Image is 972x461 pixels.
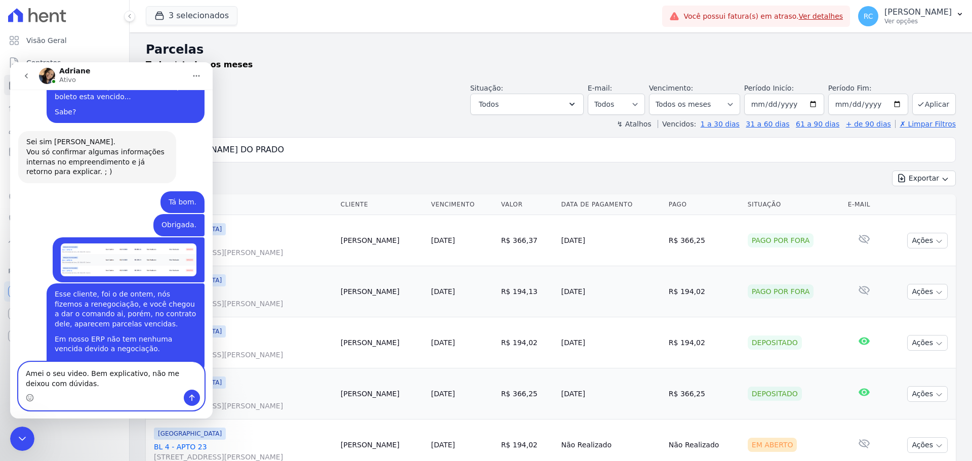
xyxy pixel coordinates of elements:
[4,119,125,140] a: Clientes
[431,390,455,398] a: [DATE]
[45,297,186,307] div: Sabe me dizer o porque acontece isso?
[4,281,125,302] a: Recebíveis
[337,194,427,215] th: Cliente
[26,58,61,68] span: Contratos
[479,98,499,110] span: Todos
[8,175,194,221] div: Raquel diz…
[912,93,956,115] button: Aplicar
[796,120,839,128] a: 61 a 90 dias
[337,215,427,266] td: [PERSON_NAME]
[8,129,194,152] div: Raquel diz…
[154,350,333,360] span: [STREET_ADDRESS][PERSON_NAME]
[4,186,125,206] a: Crédito
[8,221,194,321] div: Raquel diz…
[665,368,744,420] td: R$ 366,25
[4,208,125,229] a: Negativação
[497,215,557,266] td: R$ 366,37
[907,284,948,300] button: Ações
[744,84,794,92] label: Período Inicío:
[497,317,557,368] td: R$ 194,02
[165,140,951,160] input: Buscar por nome do lote ou do cliente
[617,120,651,128] label: ↯ Atalhos
[182,60,253,69] strong: todos os meses
[649,84,693,92] label: Vencimento:
[26,35,67,46] span: Visão Geral
[431,236,455,244] a: [DATE]
[658,120,696,128] label: Vencidos:
[16,331,24,340] button: Seletor de emoji
[158,135,186,145] div: Tá bom.
[895,120,956,128] a: ✗ Limpar Filtros
[907,233,948,248] button: Ações
[150,129,194,151] div: Tá bom.
[557,368,665,420] td: [DATE]
[154,237,333,258] a: BL 4 - APTO 23[STREET_ADDRESS][PERSON_NAME]
[799,12,843,20] a: Ver detalhes
[143,152,194,174] div: Obrigada.
[470,94,584,115] button: Todos
[557,266,665,317] td: [DATE]
[850,2,972,30] button: RC [PERSON_NAME] Ver opções
[154,288,333,309] a: BL 4 - APTO 23[STREET_ADDRESS][PERSON_NAME]
[427,194,497,215] th: Vencimento
[431,339,455,347] a: [DATE]
[828,83,908,94] label: Período Fim:
[884,17,952,25] p: Ver opções
[665,194,744,215] th: Pago
[864,13,873,20] span: RC
[9,300,194,327] textarea: Envie uma mensagem...
[470,84,503,92] label: Situação:
[557,215,665,266] td: [DATE]
[4,97,125,117] a: Lotes
[146,40,956,59] h2: Parcelas
[154,340,333,360] a: BL 4 - APTO 23[STREET_ADDRESS][PERSON_NAME]
[45,272,186,292] div: Em nosso ERP não tem nenhuma vencida devido a negociação.
[497,368,557,420] td: R$ 366,25
[748,438,797,452] div: Em Aberto
[588,84,613,92] label: E-mail:
[337,266,427,317] td: [PERSON_NAME]
[665,266,744,317] td: R$ 194,02
[497,194,557,215] th: Valor
[16,75,158,114] div: Sei sim [PERSON_NAME]. Vou só confirmar algumas informações internas no empreendimento e já retor...
[665,215,744,266] td: R$ 366,25
[907,386,948,402] button: Ações
[10,62,213,418] iframe: Intercom live chat
[4,30,125,51] a: Visão Geral
[748,336,802,350] div: Depositado
[36,221,194,313] div: Esse cliente, foi o de ontem, nós fizemos a renegociação, e você chegou a dar o comando ai, porém...
[746,120,789,128] a: 31 a 60 dias
[907,335,948,351] button: Ações
[431,287,455,296] a: [DATE]
[748,284,814,299] div: Pago por fora
[146,194,337,215] th: Contrato
[151,158,186,168] div: Obrigada.
[557,194,665,215] th: Data de Pagamento
[4,142,125,162] a: Minha Carteira
[146,6,237,25] button: 3 selecionados
[431,441,455,449] a: [DATE]
[907,437,948,453] button: Ações
[4,53,125,73] a: Contratos
[337,368,427,420] td: [PERSON_NAME]
[337,317,427,368] td: [PERSON_NAME]
[154,391,333,411] a: BL 4 - APTO 23[STREET_ADDRESS][PERSON_NAME]
[154,247,333,258] span: [STREET_ADDRESS][PERSON_NAME]
[174,327,190,344] button: Enviar mensagem…
[10,427,34,451] iframe: Intercom live chat
[4,304,125,324] a: Conta Hent
[4,75,125,95] a: Parcelas
[154,428,226,440] span: [GEOGRAPHIC_DATA]
[744,194,844,215] th: Situação
[557,317,665,368] td: [DATE]
[748,387,802,401] div: Depositado
[45,227,186,267] div: Esse cliente, foi o de ontem, nós fizemos a renegociação, e você chegou a dar o comando ai, porém...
